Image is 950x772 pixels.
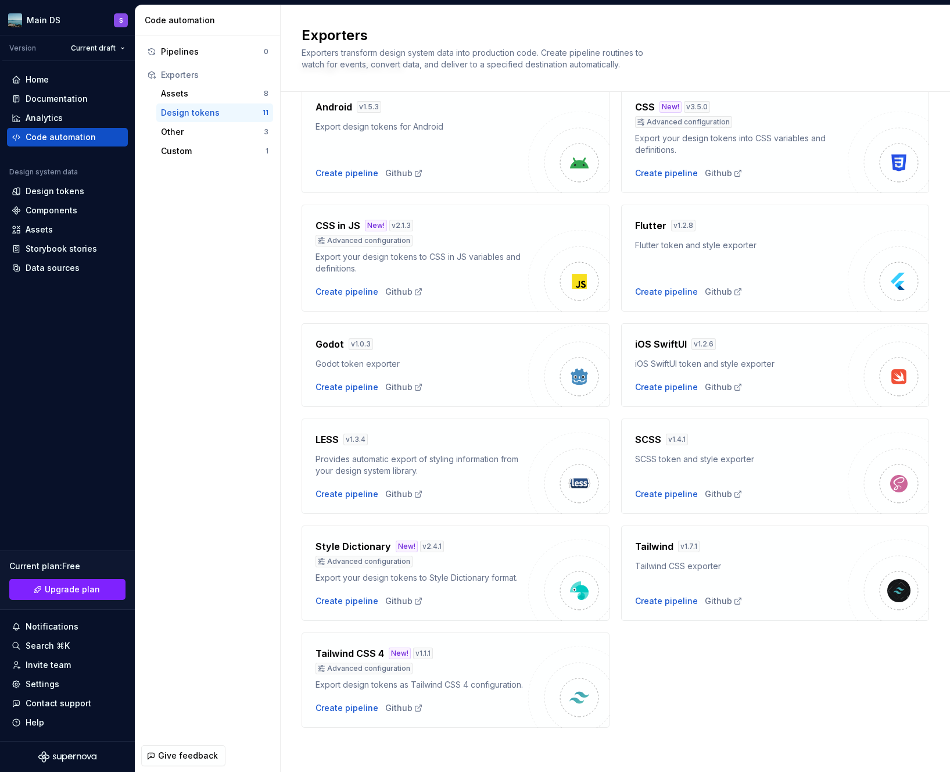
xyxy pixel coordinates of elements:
div: v 1.1.1 [413,648,433,659]
h4: Tailwind CSS 4 [316,646,384,660]
div: Flutter token and style exporter [635,240,848,251]
div: Code automation [26,131,96,143]
div: Advanced configuration [316,235,413,246]
div: Design tokens [26,185,84,197]
button: Main DSS [2,8,132,33]
div: Create pipeline [635,167,698,179]
h4: Flutter [635,219,666,233]
div: Contact support [26,698,91,709]
button: Create pipeline [316,702,378,714]
div: Components [26,205,77,216]
div: Documentation [26,93,88,105]
div: Assets [26,224,53,235]
div: v 2.4.1 [420,541,444,552]
div: Provides automatic export of styling information from your design system library. [316,453,528,477]
button: Give feedback [141,745,225,766]
div: v 2.1.3 [389,220,413,231]
div: v 1.7.1 [678,541,700,552]
button: Notifications [7,617,128,636]
div: Create pipeline [635,595,698,607]
button: Create pipeline [316,381,378,393]
button: Create pipeline [316,488,378,500]
a: Home [7,70,128,89]
div: Version [9,44,36,53]
div: Main DS [27,15,60,26]
button: Create pipeline [635,488,698,500]
h4: Tailwind [635,539,673,553]
h4: CSS [635,100,655,114]
div: Advanced configuration [316,556,413,567]
div: Create pipeline [635,381,698,393]
div: Settings [26,678,59,690]
h4: iOS SwiftUI [635,337,687,351]
div: Github [705,488,743,500]
div: 11 [263,108,268,117]
div: v 1.4.1 [666,434,688,445]
a: Storybook stories [7,240,128,258]
a: Assets [7,220,128,239]
h4: CSS in JS [316,219,360,233]
div: Invite team [26,659,71,671]
a: Invite team [7,656,128,674]
h4: LESS [316,433,339,446]
a: Code automation [7,128,128,146]
svg: Supernova Logo [38,751,96,763]
button: Other3 [156,123,273,141]
span: Exporters transform design system data into production code. Create pipeline routines to watch fo... [302,48,646,69]
div: v 1.3.4 [343,434,368,445]
div: Export design tokens for Android [316,121,528,133]
div: Design system data [9,167,78,177]
div: Export design tokens as Tailwind CSS 4 configuration. [316,679,528,691]
a: Settings [7,675,128,694]
a: Github [385,286,423,298]
button: Custom1 [156,142,273,160]
div: 8 [264,89,268,98]
div: Export your design tokens to CSS in JS variables and definitions. [316,251,528,274]
button: Search ⌘K [7,637,128,655]
button: Create pipeline [316,595,378,607]
div: S [119,16,123,25]
div: Godot token exporter [316,358,528,370]
span: Give feedback [158,750,218,762]
div: Custom [161,145,266,157]
div: Export your design tokens into CSS variables and definitions. [635,133,848,156]
div: Github [705,286,743,298]
img: 24f60e78-e584-4f07-a106-7c533a419b8d.png [8,13,22,27]
button: Help [7,713,128,732]
button: Design tokens11 [156,103,273,122]
div: Create pipeline [316,286,378,298]
div: v 3.5.0 [684,101,710,113]
h4: Godot [316,337,344,351]
a: Data sources [7,259,128,277]
a: Github [705,595,743,607]
div: Export your design tokens to Style Dictionary format. [316,572,528,584]
div: Advanced configuration [316,663,413,674]
div: Current plan : Free [9,560,126,572]
div: Data sources [26,262,80,274]
a: Github [705,381,743,393]
button: Pipelines0 [142,42,273,61]
div: Home [26,74,49,85]
div: v 1.0.3 [349,338,373,350]
h4: Android [316,100,352,114]
a: Github [705,167,743,179]
div: Pipelines [161,46,264,58]
a: Github [385,381,423,393]
a: Github [385,702,423,714]
a: Github [385,488,423,500]
button: Contact support [7,694,128,713]
button: Create pipeline [635,286,698,298]
a: Github [385,595,423,607]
